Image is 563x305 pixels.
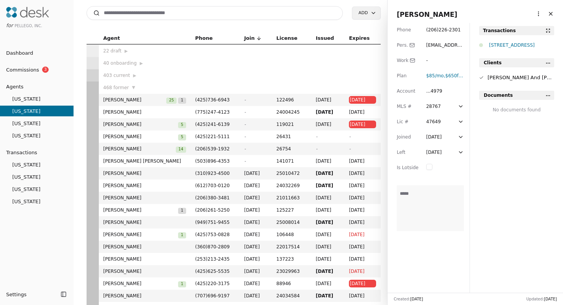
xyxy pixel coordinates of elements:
[103,255,186,263] span: [PERSON_NAME]
[426,133,442,141] div: [DATE]
[426,57,440,64] div: -
[394,296,423,302] div: Created:
[349,194,376,202] span: [DATE]
[277,121,307,128] span: 119021
[544,297,557,301] span: [DATE]
[426,118,441,126] div: 47649
[178,134,186,140] span: 5
[484,91,513,99] span: Documents
[316,157,340,165] span: [DATE]
[526,296,557,302] div: Updated:
[426,148,442,156] div: [DATE]
[178,121,186,128] button: 5
[195,158,230,164] span: ( 503 ) 896 - 4353
[178,96,186,104] button: 1
[316,231,340,238] span: [DATE]
[103,170,186,177] span: [PERSON_NAME]
[178,232,186,238] span: 1
[350,280,375,287] span: [DATE]
[349,182,376,189] span: [DATE]
[195,34,213,42] span: Phone
[178,133,186,140] button: 5
[6,23,13,28] span: for
[195,109,230,115] span: ( 775 ) 247 - 4123
[103,231,178,238] span: [PERSON_NAME]
[350,121,375,128] span: [DATE]
[140,60,143,67] span: ▶
[103,157,186,165] span: [PERSON_NAME] [PERSON_NAME]
[103,96,167,104] span: [PERSON_NAME]
[244,243,267,251] span: [DATE]
[349,292,376,300] span: [DATE]
[397,118,419,126] div: Lic #
[349,170,376,177] span: [DATE]
[397,133,419,141] div: Joined
[166,96,177,104] button: 25
[195,122,230,127] span: ( 425 ) 241 - 6139
[244,194,267,202] span: [DATE]
[483,27,516,34] div: Transactions
[103,72,186,79] div: 403 current
[352,7,380,20] button: Add
[103,206,178,214] span: [PERSON_NAME]
[316,280,340,287] span: [DATE]
[195,171,230,176] span: ( 310 ) 923 - 4500
[426,73,444,78] span: $85 /mo
[316,267,340,275] span: [DATE]
[244,122,246,127] span: -
[176,145,186,153] button: 14
[277,145,307,153] span: 26754
[195,293,230,298] span: ( 707 ) 696 - 9197
[244,170,267,177] span: [DATE]
[426,73,445,78] span: ,
[103,243,186,251] span: [PERSON_NAME]
[349,219,376,226] span: [DATE]
[397,148,419,156] div: Left
[277,243,307,251] span: 22017514
[178,206,186,214] button: 1
[244,146,246,152] span: -
[244,34,255,42] span: Join
[103,133,178,140] span: [PERSON_NAME]
[426,42,463,63] span: [EMAIL_ADDRESS][DOMAIN_NAME]
[195,195,230,201] span: ( 206 ) 380 - 3481
[244,231,267,238] span: [DATE]
[103,292,186,300] span: [PERSON_NAME]
[103,219,186,226] span: [PERSON_NAME]
[349,231,376,238] span: [DATE]
[479,106,554,114] div: No documents found
[316,255,340,263] span: [DATE]
[349,108,376,116] span: [DATE]
[244,292,267,300] span: [DATE]
[316,108,340,116] span: [DATE]
[103,280,178,287] span: [PERSON_NAME]
[103,267,186,275] span: [PERSON_NAME]
[244,134,246,139] span: -
[244,97,246,103] span: -
[178,280,186,287] button: 1
[277,157,307,165] span: 141071
[426,27,461,33] span: ( 206 ) 226 - 2301
[426,87,442,95] div: ...4979
[397,164,419,171] div: Is Lotside
[488,73,554,82] div: [PERSON_NAME] And [PERSON_NAME]
[195,207,230,213] span: ( 206 ) 261 - 5250
[178,208,186,214] span: 1
[133,72,136,79] span: ▶
[350,96,375,104] span: [DATE]
[195,232,230,237] span: ( 425 ) 753 - 0828
[277,34,298,42] span: License
[349,157,376,165] span: [DATE]
[397,57,419,64] div: Work
[195,256,230,262] span: ( 253 ) 213 - 2435
[244,206,267,214] span: [DATE]
[397,11,457,18] span: [PERSON_NAME]
[103,108,186,116] span: [PERSON_NAME]
[166,98,177,104] span: 25
[397,103,419,110] div: MLS #
[176,147,186,153] span: 14
[277,96,307,104] span: 122496
[244,109,246,115] span: -
[244,219,267,226] span: [DATE]
[397,87,419,95] div: Account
